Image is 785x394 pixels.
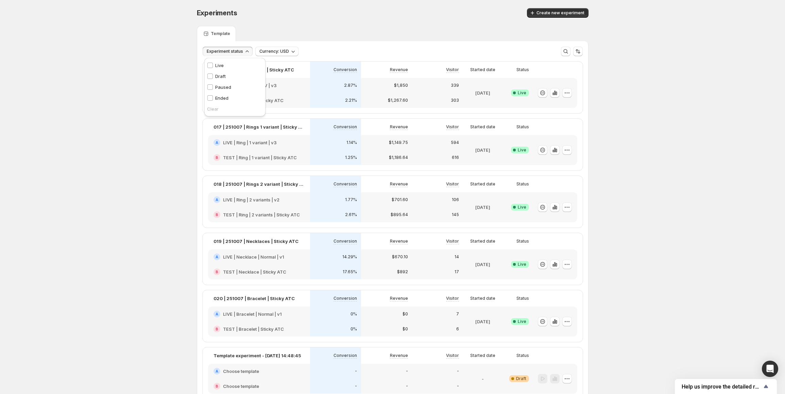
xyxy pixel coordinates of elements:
button: Sort the results [573,47,583,56]
p: Status [516,296,529,301]
h2: TEST | Necklace | Sticky ATC [223,268,286,275]
p: 018 | 251007 | Rings 2 variant | Sticky ATC [214,181,305,187]
p: Paused [215,84,231,91]
h2: TEST | Ring | 1 variant | Sticky ATC [223,154,297,161]
p: $0 [403,326,408,332]
span: Live [518,262,526,267]
p: Visitor [446,296,459,301]
p: Started date [470,181,495,187]
p: 616 [452,155,459,160]
button: Currency: USD [255,47,298,56]
p: 339 [451,83,459,88]
p: 0% [351,311,357,317]
span: Experiment status [207,49,243,54]
p: Visitor [446,124,459,130]
p: $1,186.64 [389,155,408,160]
h2: Choose template [223,383,259,390]
p: 020 | 251007 | Bracelet | Sticky ATC [214,295,295,302]
p: Ended [215,95,228,101]
button: Experiment status [203,47,253,56]
span: Live [518,90,526,96]
p: $1,149.75 [389,140,408,145]
p: [DATE] [475,147,490,153]
p: - [457,368,459,374]
h2: LIVE | Ring | 1 variant | v3 [223,139,277,146]
p: Visitor [446,67,459,72]
span: Experiments [197,9,237,17]
span: Live [518,319,526,324]
h2: LIVE | Bracelet | Normal | v1 [223,311,282,317]
h2: A [216,141,218,145]
h2: B [216,384,218,388]
h2: LIVE | Ring | 2 variants | v2 [223,196,279,203]
h2: B [216,270,218,274]
span: Help us improve the detailed report for A/B campaigns [682,383,762,390]
p: Template [211,31,230,36]
p: Live [215,62,224,69]
p: Template experiment - [DATE] 14:48:45 [214,352,301,359]
p: 106 [452,197,459,202]
p: Started date [470,67,495,72]
p: - [355,383,357,389]
p: 019 | 251007 | Necklaces | Sticky ATC [214,238,298,245]
p: Status [516,181,529,187]
p: - [457,383,459,389]
p: [DATE] [475,318,490,325]
p: Visitor [446,181,459,187]
p: Started date [470,296,495,301]
p: 7 [456,311,459,317]
p: Started date [470,353,495,358]
p: 1.25% [345,155,357,160]
p: 1.14% [346,140,357,145]
p: 594 [451,140,459,145]
p: 1.77% [345,197,357,202]
p: $0 [403,311,408,317]
button: Create new experiment [527,8,588,18]
p: 017 | 251007 | Rings 1 variant | Sticky ATC [214,124,305,130]
p: [DATE] [475,204,490,211]
p: Conversion [334,67,357,72]
p: [DATE] [475,261,490,268]
p: Status [516,353,529,358]
p: - [406,383,408,389]
p: Status [516,124,529,130]
h2: TEST | Bracelet | Sticky ATC [223,326,284,332]
span: Live [518,204,526,210]
p: Visitor [446,353,459,358]
h2: A [216,312,218,316]
p: [DATE] [475,89,490,96]
p: 303 [451,98,459,103]
h2: TEST | Ring | 2 variants | Sticky ATC [223,211,300,218]
p: Status [516,67,529,72]
div: Open Intercom Messenger [762,361,778,377]
h2: A [216,369,218,373]
h2: A [216,255,218,259]
p: Conversion [334,181,357,187]
p: 6 [456,326,459,332]
p: Revenue [390,124,408,130]
p: Revenue [390,181,408,187]
p: $701.60 [392,197,408,202]
p: Conversion [334,239,357,244]
p: 17.65% [343,269,357,275]
h2: Choose template [223,368,259,375]
span: Currency: USD [259,49,289,54]
p: 2.21% [345,98,357,103]
p: 0% [351,326,357,332]
p: Revenue [390,239,408,244]
p: 17 [455,269,459,275]
button: Show survey - Help us improve the detailed report for A/B campaigns [682,382,770,391]
p: - [406,368,408,374]
p: Conversion [334,353,357,358]
p: Conversion [334,124,357,130]
span: Create new experiment [536,10,584,16]
p: - [482,375,484,382]
p: Status [516,239,529,244]
span: Draft [516,376,526,381]
p: Revenue [390,67,408,72]
h2: B [216,213,218,217]
p: 2.87% [344,83,357,88]
p: $895.64 [391,212,408,217]
span: Live [518,147,526,153]
p: $1,267.60 [388,98,408,103]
